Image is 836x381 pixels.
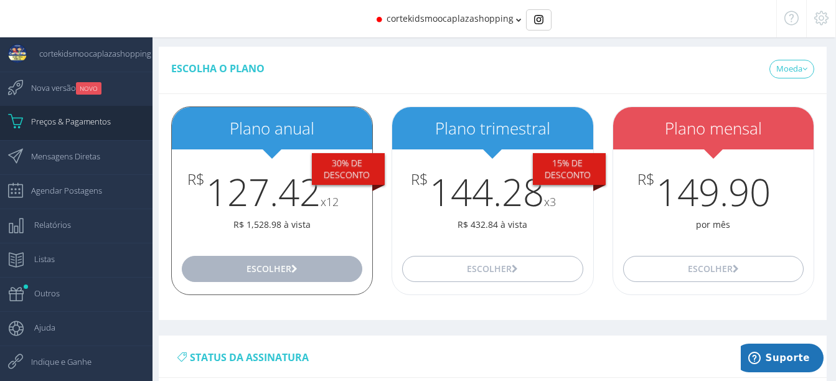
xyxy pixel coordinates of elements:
span: Nova versão [19,72,101,103]
p: R$ 432.84 à vista [392,219,593,231]
span: R$ [411,171,428,187]
span: Ajuda [22,312,55,343]
img: User Image [8,44,27,63]
span: R$ [187,171,205,187]
small: x12 [321,194,339,209]
h3: 127.42 [172,171,372,212]
h2: Plano anual [172,120,372,138]
h2: Plano trimestral [392,120,593,138]
span: Listas [22,243,55,275]
div: 30% De desconto [312,153,385,186]
span: Agendar Postagens [19,175,102,206]
h2: Plano mensal [613,120,814,138]
span: cortekidsmoocaplazashopping [387,12,514,24]
div: 15% De desconto [533,153,606,186]
iframe: Abre um widget para que você possa encontrar mais informações [741,344,824,375]
span: Indique e Ganhe [19,346,92,377]
h3: 144.28 [392,171,593,212]
button: Escolher [402,256,583,282]
span: cortekidsmoocaplazashopping [27,38,151,69]
small: NOVO [76,82,101,95]
a: Moeda [769,60,814,78]
span: Mensagens Diretas [19,141,100,172]
div: Basic example [526,9,552,31]
img: Instagram_simple_icon.svg [534,15,543,24]
button: Escolher [182,256,362,282]
button: Escolher [623,256,804,282]
p: por mês [613,219,814,231]
span: status da assinatura [190,350,309,364]
p: R$ 1,528.98 à vista [172,219,372,231]
span: Outros [22,278,60,309]
span: R$ [637,171,655,187]
span: Escolha o plano [171,62,265,75]
h3: 149.90 [613,171,814,212]
span: Relatórios [22,209,71,240]
small: x3 [544,194,556,209]
span: Preços & Pagamentos [19,106,111,137]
